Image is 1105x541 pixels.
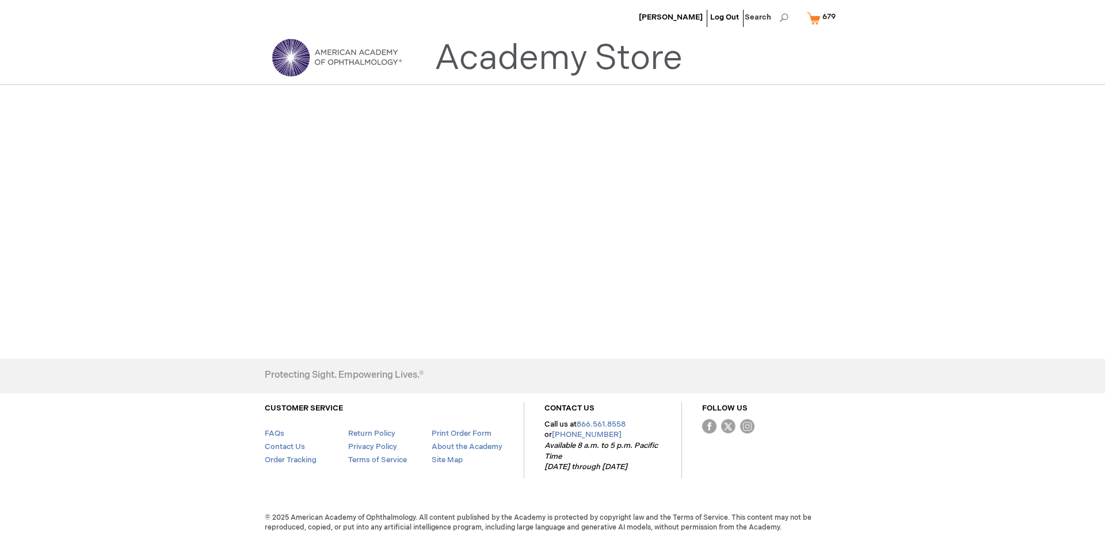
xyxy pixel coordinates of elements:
[805,8,843,28] a: 679
[745,6,788,29] span: Search
[265,370,424,381] h4: Protecting Sight. Empowering Lives.®
[265,455,317,465] a: Order Tracking
[256,513,849,532] span: © 2025 American Academy of Ophthalmology. All content published by the Academy is protected by co...
[348,429,395,438] a: Return Policy
[348,455,407,465] a: Terms of Service
[348,442,397,451] a: Privacy Policy
[432,442,502,451] a: About the Academy
[432,429,491,438] a: Print Order Form
[265,442,305,451] a: Contact Us
[265,404,343,413] a: CUSTOMER SERVICE
[552,430,622,439] a: [PHONE_NUMBER]
[265,429,284,438] a: FAQs
[544,419,661,473] p: Call us at or
[721,419,736,433] img: Twitter
[740,419,755,433] img: instagram
[432,455,463,465] a: Site Map
[577,420,626,429] a: 866.561.8558
[435,38,683,79] a: Academy Store
[822,12,836,21] span: 679
[702,404,748,413] a: FOLLOW US
[544,441,658,471] em: Available 8 a.m. to 5 p.m. Pacific Time [DATE] through [DATE]
[710,13,739,22] a: Log Out
[544,404,595,413] a: CONTACT US
[702,419,717,433] img: Facebook
[639,13,703,22] a: [PERSON_NAME]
